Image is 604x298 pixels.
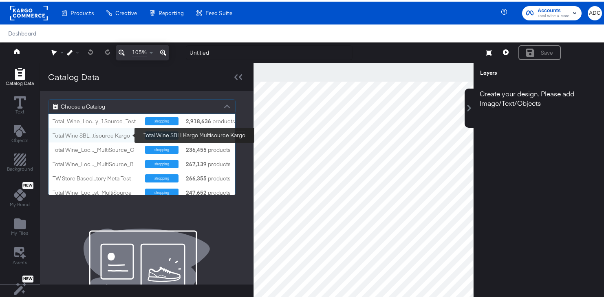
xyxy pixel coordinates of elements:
[11,136,29,142] span: Objects
[10,200,30,206] span: My Brand
[185,130,209,138] div: products
[22,181,33,187] span: New
[115,8,137,15] span: Creative
[145,130,179,138] div: shopping
[185,145,209,152] div: products
[145,158,179,167] div: shopping
[185,173,208,181] strong: 266,355
[538,11,569,18] span: Total Wine & More
[8,243,32,267] button: Assets
[53,145,139,152] div: Total Wine_Loc..._MultiSource_C
[185,130,197,138] strong: 100
[185,145,208,152] strong: 236,455
[61,98,105,112] span: Choose a Catalog
[8,29,36,35] a: Dashboard
[48,69,99,81] div: Catalog Data
[15,107,24,113] span: Text
[53,116,139,124] div: Total_Wine_Loc...y_1Source_Test
[159,8,184,15] span: Reporting
[132,47,147,55] span: 105%
[7,164,33,171] span: Background
[5,179,35,209] button: NewMy Brand
[185,116,212,124] strong: 2,918,636
[205,8,232,15] span: Feed Suite
[48,112,235,194] div: grid
[53,159,139,167] div: Total Wine_Loc..._MultiSource_B
[7,121,33,145] button: Add Text
[53,130,139,138] div: Total Wine SBL...tisource Kargo
[145,173,179,181] div: shopping
[185,159,209,167] div: products
[71,8,94,15] span: Products
[6,78,34,85] span: Catalog Data
[591,7,599,16] span: ADC
[1,64,39,87] button: Add Rectangle
[538,5,569,13] span: Accounts
[480,67,563,75] div: Layers
[145,116,179,124] div: shopping
[522,4,582,19] button: AccountsTotal Wine & More
[145,144,179,152] div: shopping
[185,116,209,124] div: products
[6,214,33,238] button: Add Files
[185,187,208,195] strong: 247,652
[185,187,209,195] div: products
[145,187,179,195] div: shopping
[22,275,33,280] span: New
[13,258,27,264] span: Assets
[53,173,139,181] div: TW Store Based...tory Meta Test
[588,4,602,19] button: ADC
[11,228,29,235] span: My Files
[185,173,209,181] div: products
[185,159,208,167] strong: 267,139
[53,187,139,195] div: Total Wine_Loc...st_MultiSource
[9,93,31,116] button: Text
[2,150,38,173] button: Add Rectangle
